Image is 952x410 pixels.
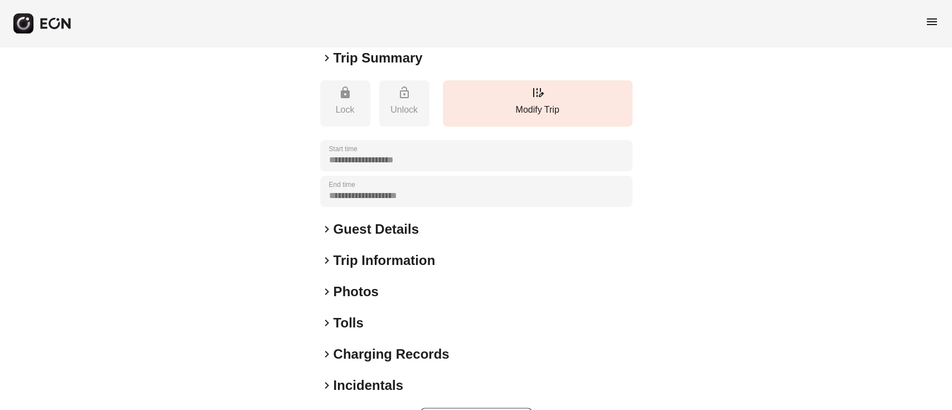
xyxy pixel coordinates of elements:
[443,80,632,127] button: Modify Trip
[320,316,334,330] span: keyboard_arrow_right
[320,223,334,236] span: keyboard_arrow_right
[320,51,334,65] span: keyboard_arrow_right
[334,49,423,67] h2: Trip Summary
[320,348,334,361] span: keyboard_arrow_right
[320,254,334,267] span: keyboard_arrow_right
[334,345,450,363] h2: Charging Records
[320,379,334,392] span: keyboard_arrow_right
[531,86,544,99] span: edit_road
[448,103,627,117] p: Modify Trip
[334,220,419,238] h2: Guest Details
[320,285,334,298] span: keyboard_arrow_right
[334,314,364,332] h2: Tolls
[334,377,403,394] h2: Incidentals
[334,252,436,269] h2: Trip Information
[925,15,939,28] span: menu
[334,283,379,301] h2: Photos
